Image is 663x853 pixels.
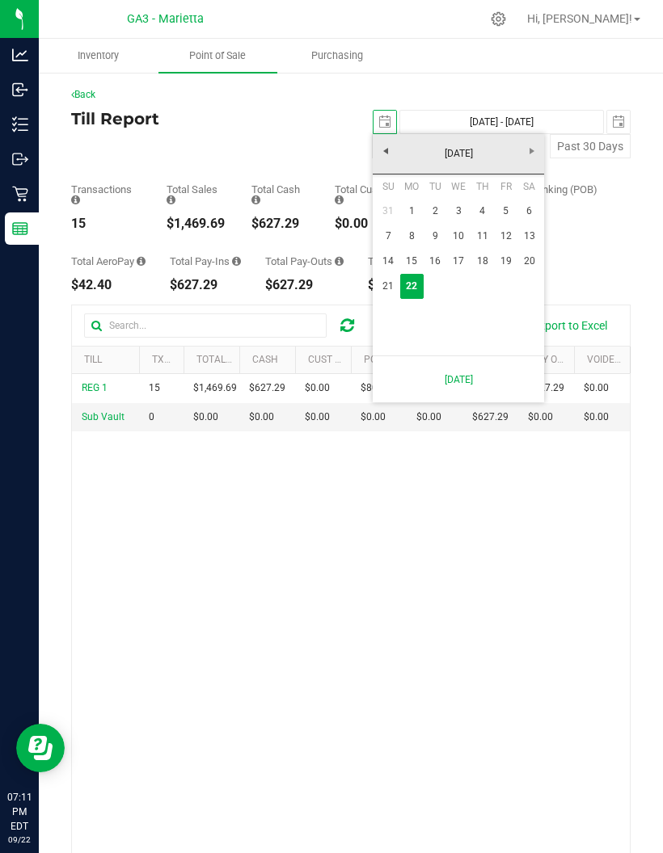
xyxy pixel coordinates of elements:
a: 18 [471,249,494,274]
p: 07:11 PM EDT [7,790,32,834]
span: REG 1 [82,382,108,393]
span: GA3 - Marietta [127,12,204,26]
div: $627.29 [265,279,344,292]
i: Sum of all cash pay-outs removed from tills within the date range. [335,256,344,267]
th: Thursday [471,174,494,199]
a: 8 [400,224,424,249]
span: $800.00 [361,380,397,396]
a: [DATE] [382,363,535,396]
span: $627.29 [249,380,285,396]
a: 3 [447,199,471,224]
a: Pay Outs [531,354,575,365]
i: Sum of all successful, non-voided payment transaction amounts (excluding tips and transaction fee... [167,195,175,205]
a: 15 [400,249,424,274]
div: Total Pay-Outs [265,256,344,267]
span: $0.00 [305,410,330,425]
div: Total Payments Voided [368,256,484,267]
span: $0.00 [584,380,609,396]
span: $0.00 [249,410,274,425]
p: 09/22 [7,834,32,846]
span: $0.00 [528,410,553,425]
a: 2 [424,199,447,224]
a: TXN Count [152,354,206,365]
span: Point of Sale [167,48,268,63]
div: $42.40 [71,279,146,292]
th: Friday [494,174,517,199]
div: 15 [71,217,142,230]
div: Total AeroPay [71,256,146,267]
inline-svg: Inventory [12,116,28,132]
th: Tuesday [424,174,447,199]
inline-svg: Retail [12,186,28,202]
a: Previous [374,138,399,163]
a: 16 [424,249,447,274]
a: 7 [376,224,399,249]
span: $627.29 [528,380,564,396]
span: Sub Vault [82,411,125,422]
a: Till [84,354,102,365]
a: 5 [494,199,517,224]
span: $0.00 [193,410,218,425]
span: $0.00 [361,410,386,425]
span: Inventory [56,48,141,63]
div: $0.00 [335,217,443,230]
div: Total Customer Credit [335,184,443,205]
span: Purchasing [289,48,385,63]
a: 31 [376,199,399,224]
a: 10 [447,224,471,249]
th: Monday [400,174,424,199]
span: select [607,111,630,133]
a: 21 [376,274,399,299]
span: $0.00 [305,380,330,396]
a: Total Sales [196,354,256,365]
i: Count of all successful payment transactions, possibly including voids, refunds, and cash-back fr... [71,195,80,205]
a: 9 [424,224,447,249]
a: 12 [494,224,517,249]
inline-svg: Outbound [12,151,28,167]
a: Inventory [39,39,158,73]
span: select [374,111,396,133]
a: [DATE] [372,141,546,166]
th: Saturday [517,174,541,199]
iframe: Resource center [16,724,65,772]
a: 11 [471,224,494,249]
a: Point of Banking (POB) [364,354,479,365]
a: 17 [447,249,471,274]
a: Back [71,89,95,100]
div: Total Pay-Ins [170,256,241,267]
span: $0.00 [584,410,609,425]
div: Total Sales [167,184,228,205]
button: Past 30 Days [550,134,631,158]
inline-svg: Reports [12,221,28,237]
i: Sum of all successful AeroPay payment transaction amounts for all purchases in the date range. Ex... [137,256,146,267]
button: Export to Excel [509,312,618,339]
div: $0.00 [368,279,484,292]
div: $627.29 [170,279,241,292]
div: Manage settings [488,11,509,27]
td: Current focused date is Monday, September 22, 2025 [400,274,424,299]
a: 4 [471,199,494,224]
span: $1,469.69 [193,380,237,396]
a: 20 [517,249,541,274]
span: 0 [149,410,154,425]
a: Point of Sale [158,39,278,73]
th: Wednesday [447,174,471,199]
h4: Till Report [71,110,351,128]
i: Sum of all successful, non-voided cash payment transaction amounts (excluding tips and transactio... [251,195,260,205]
span: $0.00 [416,410,441,425]
i: Sum of all cash pay-ins added to tills within the date range. [232,256,241,267]
div: Transactions [71,184,142,205]
a: 22 [400,274,424,299]
i: Sum of all successful, non-voided payment transaction amounts using account credit as the payment... [335,195,344,205]
div: $1,469.69 [167,217,228,230]
div: Total Cash [251,184,310,205]
a: Cash [252,354,278,365]
a: 6 [517,199,541,224]
a: 13 [517,224,541,249]
a: 19 [494,249,517,274]
span: $627.29 [472,410,509,425]
input: Search... [84,313,327,338]
span: Hi, [PERSON_NAME]! [527,12,632,25]
inline-svg: Inbound [12,82,28,98]
inline-svg: Analytics [12,47,28,63]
